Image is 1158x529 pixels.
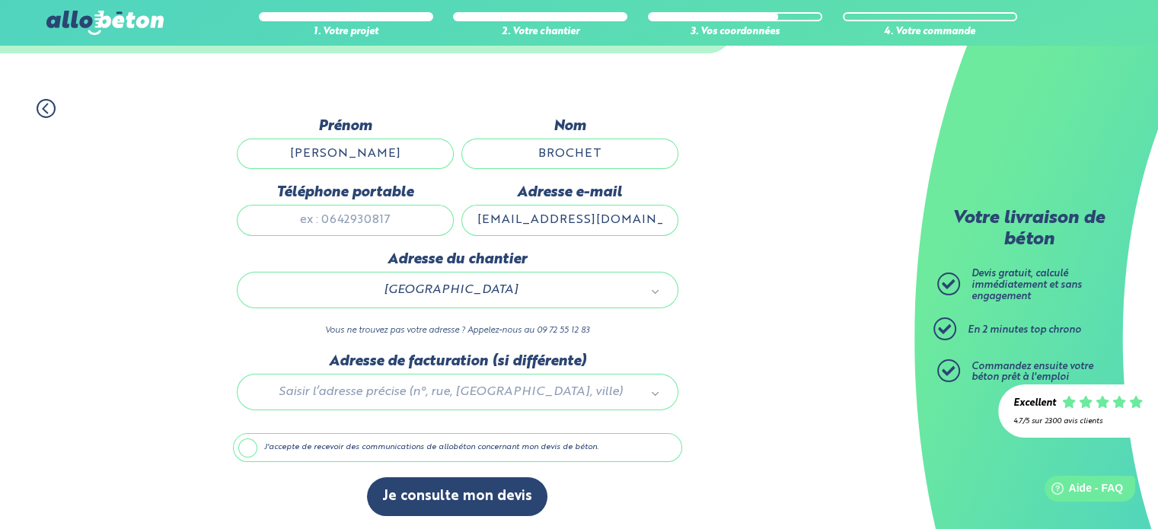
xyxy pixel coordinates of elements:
[461,184,678,201] label: Adresse e-mail
[367,477,547,516] button: Je consulte mon devis
[237,184,454,201] label: Téléphone portable
[237,251,678,268] label: Adresse du chantier
[461,118,678,135] label: Nom
[259,27,433,38] div: 1. Votre projet
[461,139,678,169] input: Quel est votre nom de famille ?
[843,27,1017,38] div: 4. Votre commande
[259,280,643,300] span: [GEOGRAPHIC_DATA]
[237,139,454,169] input: Quel est votre prénom ?
[237,118,454,135] label: Prénom
[237,205,454,235] input: ex : 0642930817
[46,11,164,35] img: allobéton
[253,280,662,300] a: [GEOGRAPHIC_DATA]
[461,205,678,235] input: ex : contact@allobeton.fr
[453,27,627,38] div: 2. Votre chantier
[1022,470,1141,512] iframe: Help widget launcher
[237,323,678,338] p: Vous ne trouvez pas votre adresse ? Appelez-nous au 09 72 55 12 83
[233,433,682,462] label: J'accepte de recevoir des communications de allobéton concernant mon devis de béton.
[648,27,822,38] div: 3. Vos coordonnées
